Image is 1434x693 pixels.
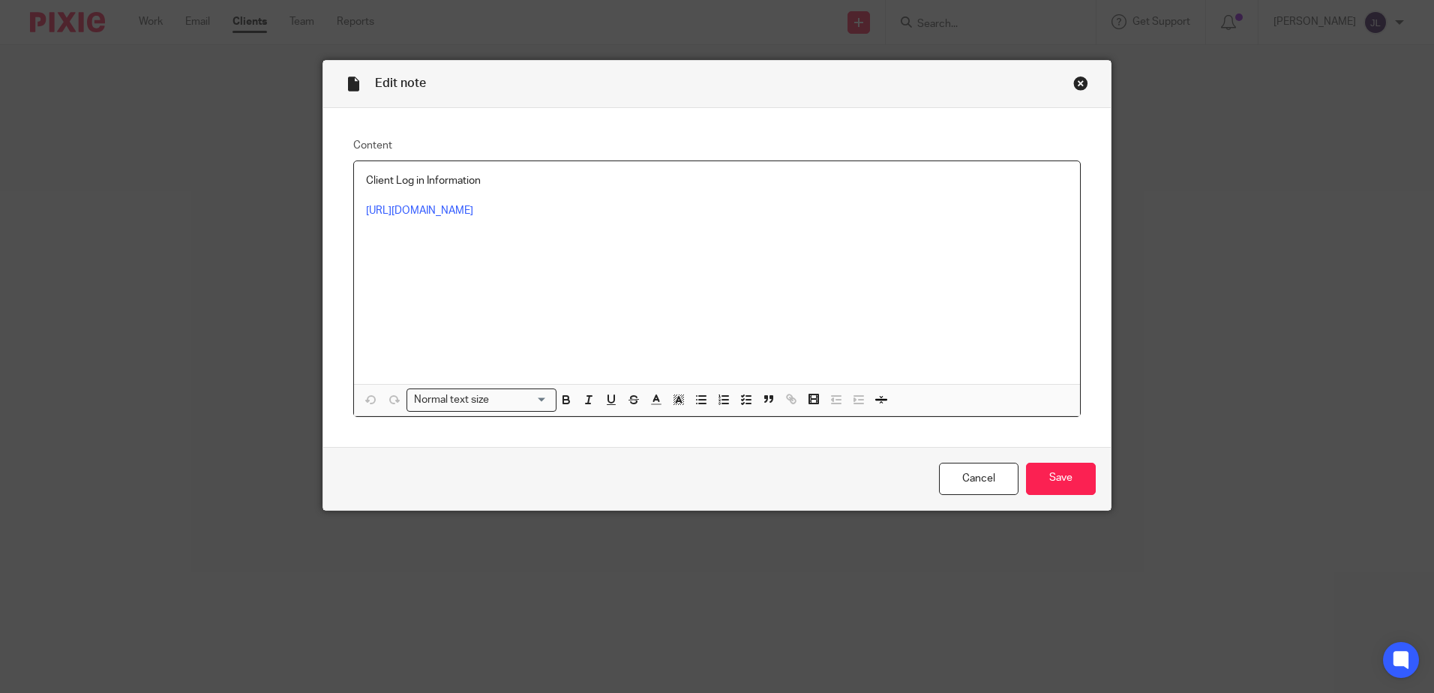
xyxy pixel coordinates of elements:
[366,205,473,216] a: [URL][DOMAIN_NAME]
[353,138,1081,153] label: Content
[406,388,556,412] div: Search for option
[493,392,547,408] input: Search for option
[939,463,1018,495] a: Cancel
[1073,76,1088,91] div: Close this dialog window
[410,392,492,408] span: Normal text size
[1026,463,1096,495] input: Save
[375,77,426,89] span: Edit note
[366,173,1068,188] p: Client Log in Information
